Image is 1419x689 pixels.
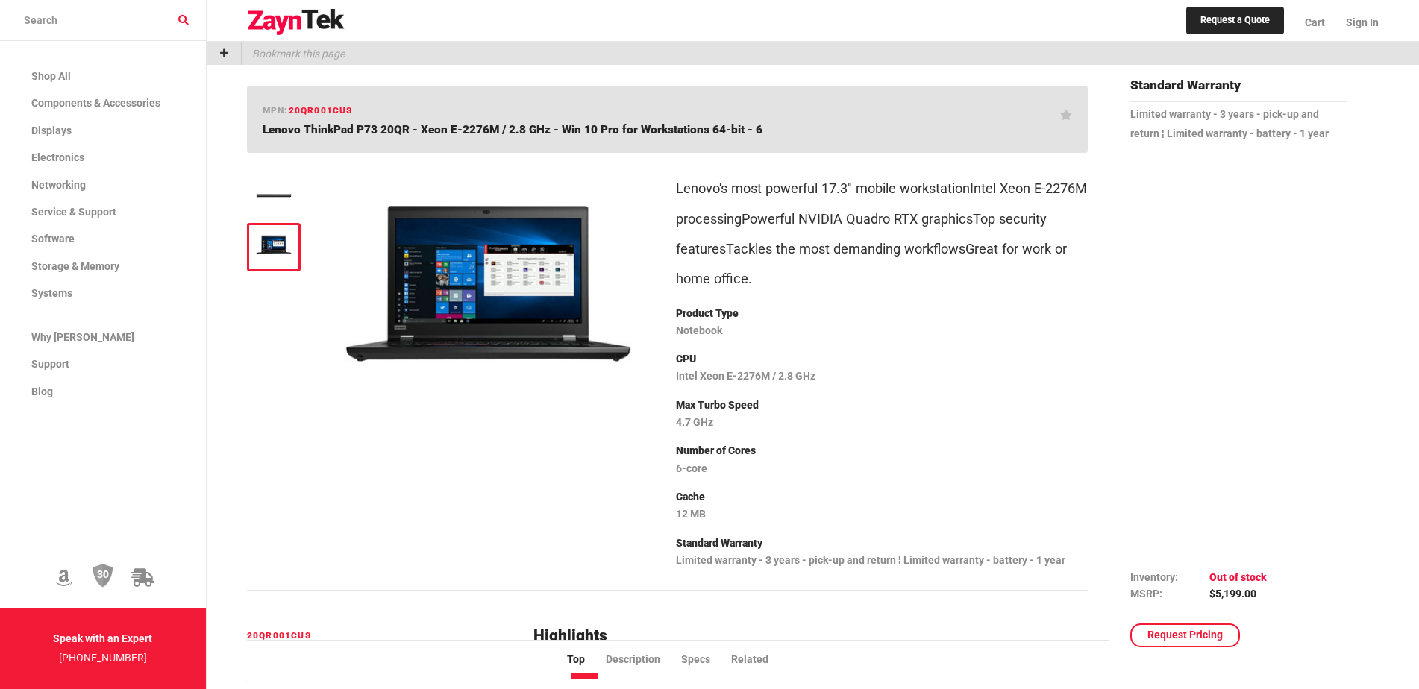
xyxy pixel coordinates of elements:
li: Specs [681,652,731,668]
span: Electronics [31,151,84,163]
p: Bookmark this page [242,42,345,65]
a: Request a Quote [1186,7,1284,35]
span: Storage & Memory [31,260,119,272]
p: Number of Cores [676,441,1088,461]
img: 20QR001CUS -- Lenovo ThinkPad P73 20QR - Xeon E-2276M / 2.8 GHz - Win 10 Pro for Workstations 64-... [254,181,293,210]
li: Related [731,652,789,668]
span: Support [31,358,69,370]
span: Software [31,233,75,245]
li: Top [567,652,606,668]
span: Service & Support [31,206,116,218]
span: Networking [31,179,86,191]
span: Cart [1305,16,1325,28]
p: Cache [676,488,1088,507]
p: 4.7 GHz [676,413,1088,432]
p: Product Type [676,304,1088,324]
td: $5,199.00 [1209,586,1267,603]
a: Request Pricing [1130,623,1240,647]
p: Limited warranty - 3 years - pick-up and return ¦ Limited warranty - battery - 1 year [676,551,1088,570]
td: Inventory [1130,569,1209,585]
h6: 20QR001CUS [247,629,516,643]
p: Max Turbo Speed [676,396,1088,415]
td: MSRP [1130,586,1209,603]
span: Why [PERSON_NAME] [31,331,134,343]
a: Cart [1294,4,1335,41]
a: [PHONE_NUMBER] [59,652,147,664]
span: Systems [31,287,72,299]
span: Lenovo ThinkPad P73 20QR - Xeon E-2276M / 2.8 GHz - Win 10 Pro for Workstations 64-bit - 6 [263,123,762,136]
p: Limited warranty - 3 years - pick-up and return ¦ Limited warranty - battery - 1 year [1130,105,1347,144]
img: 20QR001CUS -- Lenovo ThinkPad P73 20QR - Xeon E-2276M / 2.8 GHz - Win 10 Pro for Workstations 64-... [331,165,647,402]
span: Components & Accessories [31,97,160,109]
a: Sign In [1335,4,1379,41]
img: logo [247,9,345,36]
h2: Highlights [533,627,1088,645]
img: 20QR001CUS -- Lenovo ThinkPad P73 20QR - Xeon E-2276M / 2.8 GHz - Win 10 Pro for Workstations 64-... [254,230,293,259]
span: Shop All [31,70,71,82]
p: Standard Warranty [676,534,1088,553]
span: 20QR001CUS [289,105,353,116]
span: Out of stock [1209,571,1267,583]
p: CPU [676,350,1088,369]
li: Description [606,652,681,668]
p: Intel Xeon E-2276M / 2.8 GHz [676,367,1088,386]
p: Lenovo's most powerful 17.3" mobile workstationIntel Xeon E-2276M processingPowerful NVIDIA Quadr... [676,174,1088,293]
span: Displays [31,125,72,136]
h6: mpn: [263,104,353,118]
p: Notebook [676,321,1088,341]
p: 6-core [676,459,1088,479]
span: Blog [31,386,53,397]
img: 30 Day Return Policy [93,563,113,588]
strong: Speak with an Expert [53,632,152,644]
p: 12 MB [676,505,1088,524]
h4: Standard Warranty [1130,75,1347,102]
